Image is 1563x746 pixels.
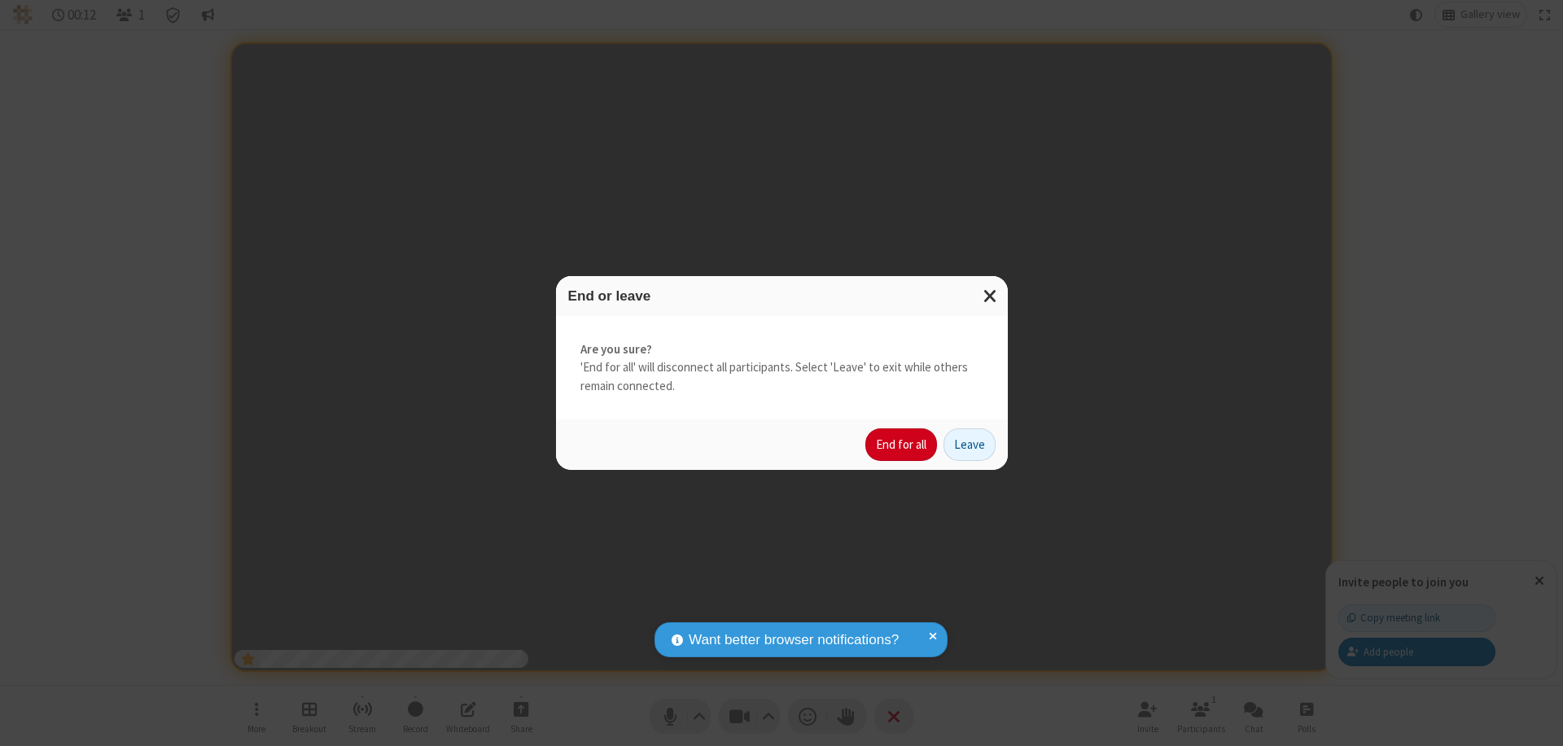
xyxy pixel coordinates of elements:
div: 'End for all' will disconnect all participants. Select 'Leave' to exit while others remain connec... [556,316,1008,420]
button: Leave [943,428,996,461]
button: End for all [865,428,937,461]
strong: Are you sure? [580,340,983,359]
button: Close modal [974,276,1008,316]
span: Want better browser notifications? [689,630,899,651]
h3: End or leave [568,288,996,304]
